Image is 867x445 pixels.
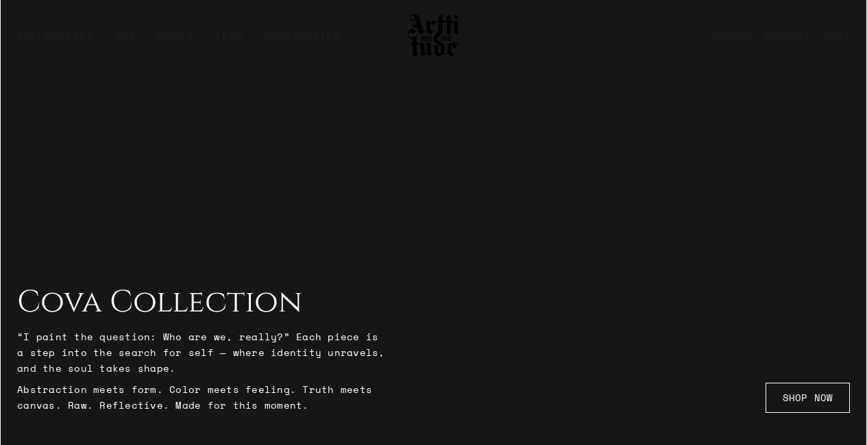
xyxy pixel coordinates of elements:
[264,27,340,55] div: ACCESSORIES
[752,22,811,49] a: ACCOUNT
[158,27,193,55] a: WOMEN
[215,27,242,55] a: TEEN
[699,22,752,49] a: SEARCH
[6,27,351,55] ul: Main navigation
[811,22,850,49] a: Open cart
[17,27,93,55] div: COLLECTIONS
[17,329,387,376] p: “I paint the question: Who are we, really?” Each piece is a step into the search for self — where...
[17,381,387,413] p: Abstraction meets form. Color meets feeling. Truth meets canvas. Raw. Reflective. Made for this m...
[822,27,850,44] div: CART
[115,27,136,55] a: MEN
[651,21,700,51] button: USD $
[406,12,461,59] img: Arttitude
[659,30,685,41] span: USD $
[17,285,387,320] h2: Cova Collection
[766,383,850,413] a: SHOP NOW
